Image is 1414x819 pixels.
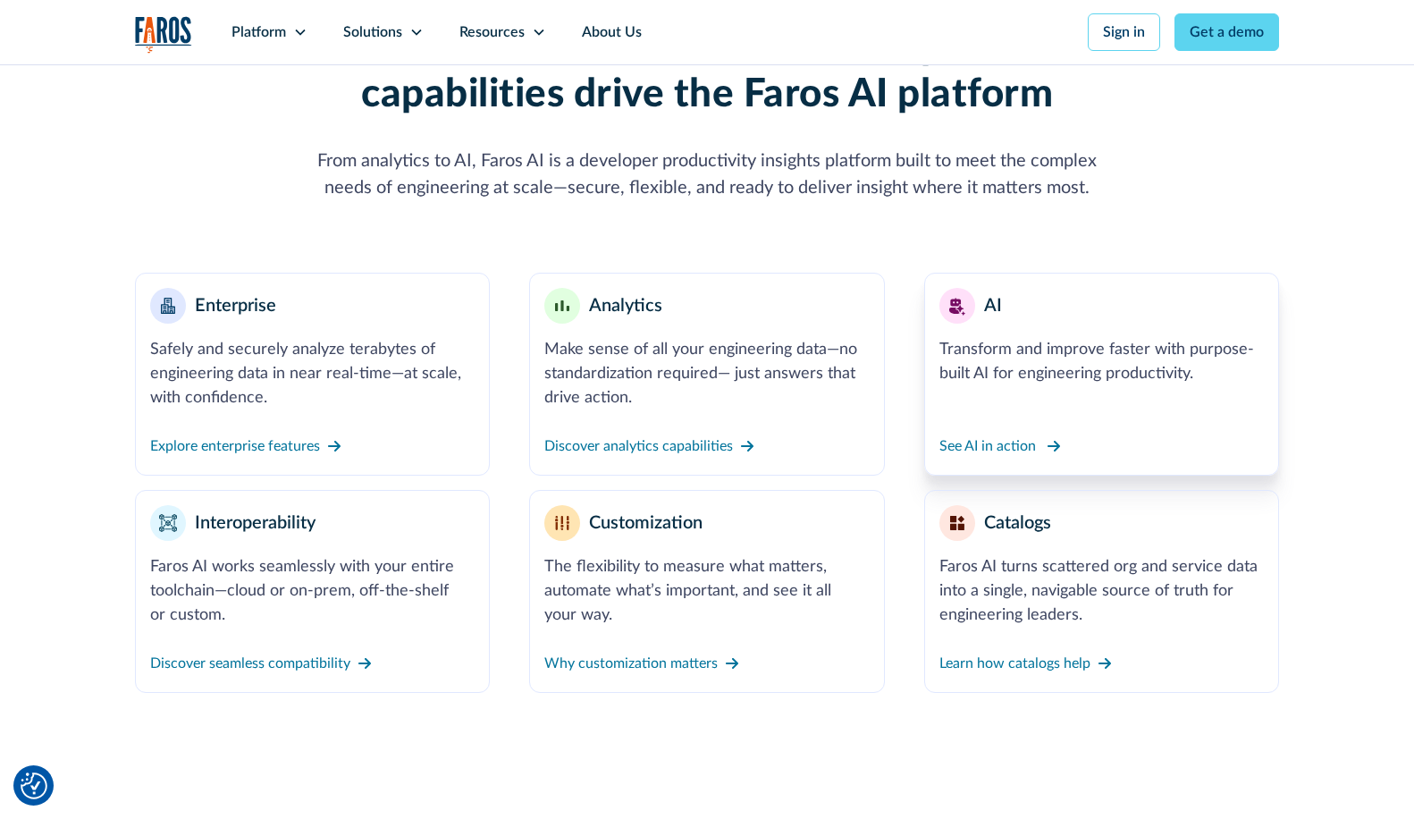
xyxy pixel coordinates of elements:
[555,300,569,312] img: Minimalist bar chart analytics icon
[150,435,320,457] div: Explore enterprise features
[459,21,525,43] div: Resources
[296,148,1118,201] div: From analytics to AI, Faros AI is a developer productivity insights platform built to meet the co...
[984,292,1002,319] div: AI
[544,653,718,674] div: Why customization matters
[135,16,192,53] img: Logo of the analytics and reporting company Faros.
[150,555,475,628] div: Faros AI works seamlessly with your entire toolchain—cloud or on-prem, off-the-shelf or custom.
[159,514,177,532] img: Interoperability nodes and connectors icon
[544,338,869,410] div: Make sense of all your engineering data—no standardization required— just answers that drive action.
[135,273,490,476] a: Enterprise building blocks or structure iconEnterpriseSafely and securely analyze terabytes of en...
[1088,13,1160,51] a: Sign in
[150,338,475,410] div: Safely and securely analyze terabytes of engineering data in near real-time—at scale, with confid...
[950,516,964,530] img: Grid icon for layout or catalog
[544,555,869,628] div: The flexibility to measure what matters, automate what’s important, and see it all your way.
[529,273,884,476] a: Minimalist bar chart analytics iconAnalyticsMake sense of all your engineering data—no standardiz...
[150,653,350,674] div: Discover seamless compatibility
[529,490,884,693] a: Customization or settings filter iconCustomizationThe flexibility to measure what matters, automa...
[984,510,1051,536] div: Catalogs
[924,273,1279,476] a: AI robot or assistant iconAITransform and improve faster with purpose-built AI for engineering pr...
[924,490,1279,693] a: Grid icon for layout or catalogCatalogsFaros AI turns scattered org and service data into a singl...
[21,773,47,799] button: Cookie Settings
[21,773,47,799] img: Revisit consent button
[939,435,1036,457] div: See AI in action
[135,490,490,693] a: Interoperability nodes and connectors iconInteroperabilityFaros AI works seamlessly with your ent...
[343,21,402,43] div: Solutions
[939,653,1090,674] div: Learn how catalogs help
[939,338,1264,386] div: Transform and improve faster with purpose-built AI for engineering productivity.
[296,24,1118,119] h2: What’s under the hood? These 6 powerful capabilities drive the Faros AI platform
[943,291,972,320] img: AI robot or assistant icon
[161,298,175,314] img: Enterprise building blocks or structure icon
[939,555,1264,628] div: Faros AI turns scattered org and service data into a single, navigable source of truth for engine...
[195,510,316,536] div: Interoperability
[231,21,286,43] div: Platform
[589,292,662,319] div: Analytics
[1174,13,1279,51] a: Get a demo
[555,516,569,531] img: Customization or settings filter icon
[135,16,192,53] a: home
[544,435,733,457] div: Discover analytics capabilities
[195,292,276,319] div: Enterprise
[589,510,703,536] div: Customization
